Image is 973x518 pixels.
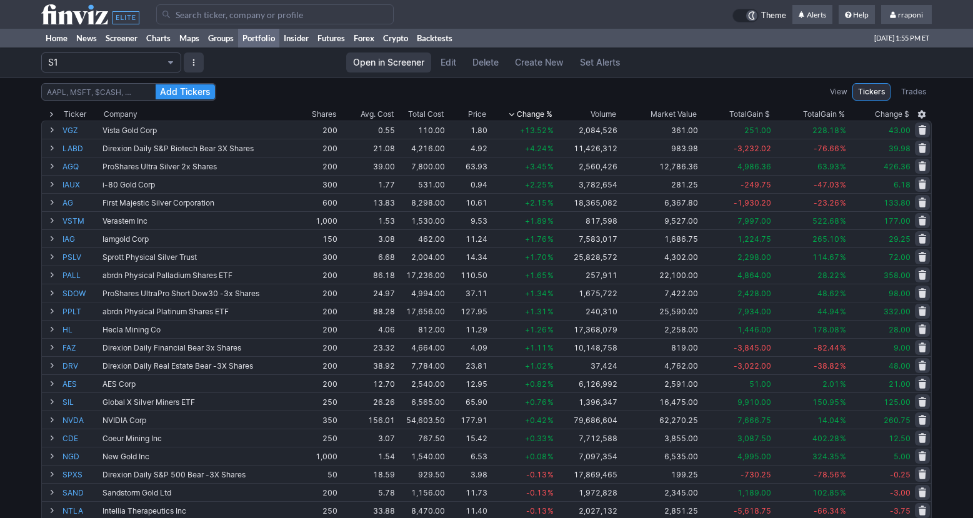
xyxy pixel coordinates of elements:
div: Sprott Physical Silver Trust [102,252,292,262]
td: 127.95 [446,302,488,320]
td: 1,675,722 [555,284,619,302]
td: 24.97 [339,284,396,302]
td: 65.90 [446,392,488,411]
span: % [547,397,554,407]
td: 4.92 [446,139,488,157]
td: 4,762.00 [619,356,699,374]
a: Crypto [379,29,412,47]
td: 1,530.00 [396,211,446,229]
td: 200 [294,266,339,284]
div: abrdn Physical Platinum Shares ETF [102,307,292,316]
td: 4,664.00 [396,338,446,356]
div: ProShares Ultra Silver 2x Shares [102,162,292,171]
span: 28.00 [889,325,911,334]
td: 10,148,758 [555,338,619,356]
button: Add Tickers [156,84,215,99]
div: Direxion Daily Financial Bear 3x Shares [102,343,292,352]
td: 110.00 [396,121,446,139]
span: 2.01 [822,379,839,389]
div: Expand All [41,108,61,121]
span: 29.25 [889,234,911,244]
span: Set Alerts [580,56,621,69]
td: 250 [294,392,339,411]
span: Total [803,108,821,121]
span: Create New [515,56,564,69]
span: Tickers [858,86,885,98]
td: 62,270.25 [619,411,699,429]
td: 7,800.00 [396,157,446,175]
span: % [840,307,846,316]
td: 983.98 [619,139,699,157]
span: 228.18 [812,126,839,135]
td: 14.34 [446,247,488,266]
div: Gain % [803,108,845,121]
a: NVDA [62,411,100,429]
td: 200 [294,139,339,157]
a: Charts [142,29,175,47]
td: 38.92 [339,356,396,374]
span: % [840,271,846,280]
span: +1.11 [525,343,547,352]
td: 23.32 [339,338,396,356]
a: Trades [896,83,932,101]
div: Ticker [64,108,86,121]
td: 2,004.00 [396,247,446,266]
td: 4,302.00 [619,247,699,266]
a: Alerts [792,5,832,25]
span: % [840,361,846,371]
td: 150 [294,229,339,247]
td: 110.50 [446,266,488,284]
span: 150.95 [812,397,839,407]
td: 18,365,082 [555,193,619,211]
td: 37.11 [446,284,488,302]
span: [DATE] 1:55 PM ET [874,29,929,47]
a: SIL [62,393,100,411]
span: -249.75 [741,180,771,189]
span: 72.00 [889,252,911,262]
td: 3.08 [339,229,396,247]
div: i-80 Gold Corp [102,180,292,189]
td: 0.94 [446,175,488,193]
span: 177.00 [884,216,911,226]
span: Trades [901,86,926,98]
a: PPLT [62,302,100,320]
div: First Majestic Silver Corporation [102,198,292,207]
td: 17,236.00 [396,266,446,284]
a: CDE [62,429,100,447]
span: -47.03 [814,180,839,189]
td: 23.81 [446,356,488,374]
div: Gain $ [729,108,770,121]
td: 281.25 [619,175,699,193]
a: AES [62,375,100,392]
span: % [840,198,846,207]
td: 11.24 [446,229,488,247]
td: 531.00 [396,175,446,193]
td: 200 [294,157,339,175]
td: 200 [294,356,339,374]
td: 3.07 [339,429,396,447]
td: 6,565.00 [396,392,446,411]
span: +1.76 [525,234,547,244]
a: HL [62,321,100,338]
td: 300 [294,175,339,193]
span: Change % [517,108,552,121]
td: 4.06 [339,320,396,338]
span: +1.34 [525,289,547,298]
span: % [840,397,846,407]
td: 2,591.00 [619,374,699,392]
td: 817,598 [555,211,619,229]
span: % [547,198,554,207]
span: 125.00 [884,397,911,407]
span: 260.75 [884,416,911,425]
span: % [547,234,554,244]
td: 1.53 [339,211,396,229]
span: 51.00 [749,379,771,389]
a: Insider [279,29,313,47]
span: % [840,216,846,226]
span: % [840,416,846,425]
span: rraponi [898,10,923,19]
td: 1.80 [446,121,488,139]
span: 265.10 [812,234,839,244]
span: % [840,325,846,334]
td: 11,426,312 [555,139,619,157]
